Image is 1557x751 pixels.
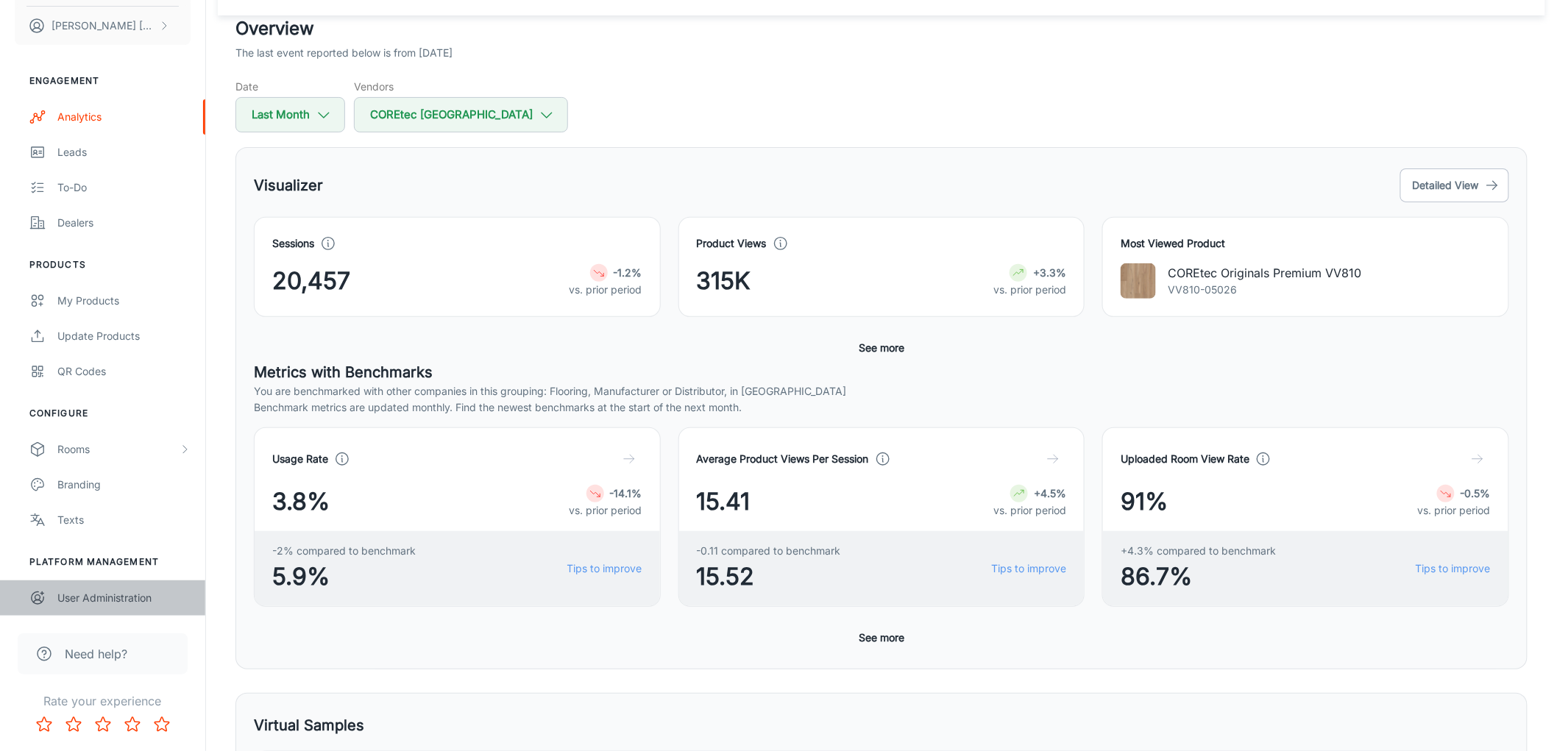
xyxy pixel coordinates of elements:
[65,645,127,663] span: Need help?
[1400,168,1509,202] button: Detailed View
[1121,543,1276,559] span: +4.3% compared to benchmark
[1416,560,1491,577] a: Tips to improve
[853,335,910,361] button: See more
[57,215,191,231] div: Dealers
[147,710,177,739] button: Rate 5 star
[59,710,88,739] button: Rate 2 star
[1034,487,1066,499] strong: +4.5%
[29,710,59,739] button: Rate 1 star
[235,15,1528,42] h2: Overview
[272,235,314,252] h4: Sessions
[272,543,416,559] span: -2% compared to benchmark
[993,282,1066,298] p: vs. prior period
[1121,484,1168,519] span: 91%
[272,484,330,519] span: 3.8%
[614,266,642,279] strong: -1.2%
[254,174,323,196] h5: Visualizer
[570,282,642,298] p: vs. prior period
[853,624,910,651] button: See more
[697,235,767,252] h4: Product Views
[1121,559,1276,594] span: 86.7%
[1121,263,1156,299] img: COREtec Originals Premium VV810
[57,441,179,458] div: Rooms
[88,710,118,739] button: Rate 3 star
[57,109,191,125] div: Analytics
[57,477,191,493] div: Branding
[697,451,869,467] h4: Average Product Views Per Session
[57,363,191,380] div: QR Codes
[15,7,191,45] button: [PERSON_NAME] [PERSON_NAME]
[1168,264,1361,282] p: COREtec Originals Premium VV810
[57,144,191,160] div: Leads
[235,97,345,132] button: Last Month
[567,560,642,577] a: Tips to improve
[354,79,568,94] h5: Vendors
[235,45,453,61] p: The last event reported below is from [DATE]
[52,18,155,34] p: [PERSON_NAME] [PERSON_NAME]
[1168,282,1361,298] p: VV810-05026
[57,293,191,309] div: My Products
[570,502,642,519] p: vs. prior period
[254,714,364,736] h5: Virtual Samples
[57,179,191,196] div: To-do
[118,710,147,739] button: Rate 4 star
[697,559,841,594] span: 15.52
[1461,487,1491,499] strong: -0.5%
[1033,266,1066,279] strong: +3.3%
[1418,502,1491,519] p: vs. prior period
[272,559,416,594] span: 5.9%
[272,451,328,467] h4: Usage Rate
[1121,235,1491,252] h4: Most Viewed Product
[12,692,194,710] p: Rate your experience
[272,263,350,299] span: 20,457
[235,79,345,94] h5: Date
[993,502,1066,519] p: vs. prior period
[57,328,191,344] div: Update Products
[254,399,1509,416] p: Benchmark metrics are updated monthly. Find the newest benchmarks at the start of the next month.
[697,263,751,299] span: 315K
[1121,451,1249,467] h4: Uploaded Room View Rate
[57,512,191,528] div: Texts
[610,487,642,499] strong: -14.1%
[57,590,191,606] div: User Administration
[991,560,1066,577] a: Tips to improve
[354,97,568,132] button: COREtec [GEOGRAPHIC_DATA]
[254,361,1509,383] h5: Metrics with Benchmarks
[697,543,841,559] span: -0.11 compared to benchmark
[254,383,1509,399] p: You are benchmarked with other companies in this grouping: Flooring, Manufacturer or Distributor,...
[697,484,751,519] span: 15.41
